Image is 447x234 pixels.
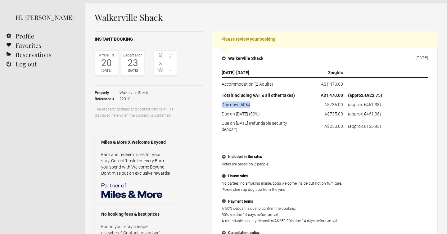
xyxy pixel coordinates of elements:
[101,152,170,176] a: Earn and redeem miles for your stay. Collect 1 mile for every Euro you spend with Welcome Beyond....
[222,55,263,61] h4: Walkerville Shack
[324,102,343,107] flynt-currency: A$735.00
[222,70,235,75] span: [DATE]
[165,60,175,66] span: -
[348,102,381,107] span: (approx. )
[348,93,382,98] span: (approx. )
[217,52,433,65] button: Walkerville Shack [DATE]
[232,93,295,98] span: (including VAT & all other taxes)
[101,182,163,198] img: Miles & More
[120,96,148,102] span: 22310
[97,58,116,68] div: 20
[123,58,142,68] div: 23
[222,78,304,89] td: Accommodation (2 Adults)
[222,68,304,78] th: -
[348,124,381,129] span: (approx. )
[95,36,203,43] h2: Instant booking
[222,161,428,167] p: Rates are based on 2 people.
[95,96,120,102] strong: Reference #
[165,53,175,59] span: 2
[97,68,116,74] div: [DATE]
[212,31,438,47] h2: Please review your booking
[222,153,428,161] button: Included in the rates
[348,111,381,116] span: (approx. )
[95,13,438,22] h1: Walkerville Shack
[120,90,148,96] span: Walkerville Shack
[222,100,304,109] td: Due now (50%)
[222,205,428,224] p: A 50% deposit is due to confirm the booking. 50% are due 14 days before arrival. A refundable sec...
[165,67,175,73] span: -
[364,111,380,116] flynt-currency: €461.38
[364,102,380,107] flynt-currency: €461.38
[222,172,428,180] button: House rules
[101,139,170,145] strong: Miles & More X Welcome Beyond
[274,219,291,223] flynt-currency: A$250.00
[324,124,343,129] flynt-currency: A$250.00
[364,93,381,98] flynt-currency: €922.75
[123,52,142,58] div: Depart Mon
[95,90,120,96] strong: Property
[324,111,343,116] flynt-currency: A$735.00
[95,106,177,119] p: The property address and contact details will be displayed here when the booking is confirmed.
[236,70,249,75] span: [DATE]
[328,70,331,75] span: 3
[101,211,170,217] strong: No booking fees & best prices
[364,124,380,129] flynt-currency: €156.93
[321,93,343,98] flynt-currency: A$1,470.00
[123,68,142,74] div: [DATE]
[222,198,428,206] button: Payment terms
[97,52,116,58] div: Arrive Fri
[304,68,345,78] th: nights
[222,89,304,100] th: Total
[16,13,76,22] div: Hi, [PERSON_NAME]
[222,180,428,193] p: No parties, no smoking inside, dogs welcome inside but not on furniture. Please clean up dog poo ...
[222,119,304,133] td: Due on [DATE] (refundable security deposit)
[416,55,428,60] div: [DATE]
[321,82,343,87] flynt-currency: A$1,470.00
[222,109,304,119] td: Due on [DATE] (50%)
